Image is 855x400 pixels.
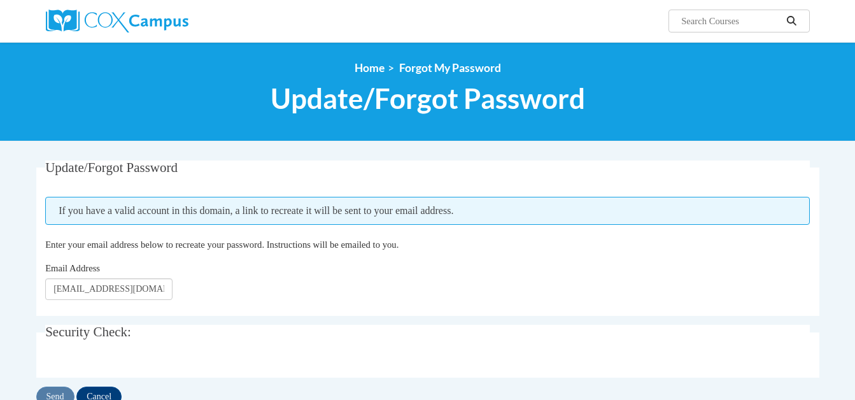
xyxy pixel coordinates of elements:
[355,61,385,75] a: Home
[46,10,188,32] img: Cox Campus
[45,263,100,273] span: Email Address
[271,82,585,115] span: Update/Forgot Password
[45,197,810,225] span: If you have a valid account in this domain, a link to recreate it will be sent to your email addr...
[45,324,131,339] span: Security Check:
[45,278,173,300] input: Email
[680,13,782,29] input: Search Courses
[399,61,501,75] span: Forgot My Password
[46,10,288,32] a: Cox Campus
[45,239,399,250] span: Enter your email address below to recreate your password. Instructions will be emailed to you.
[45,160,178,175] span: Update/Forgot Password
[782,13,801,29] button: Search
